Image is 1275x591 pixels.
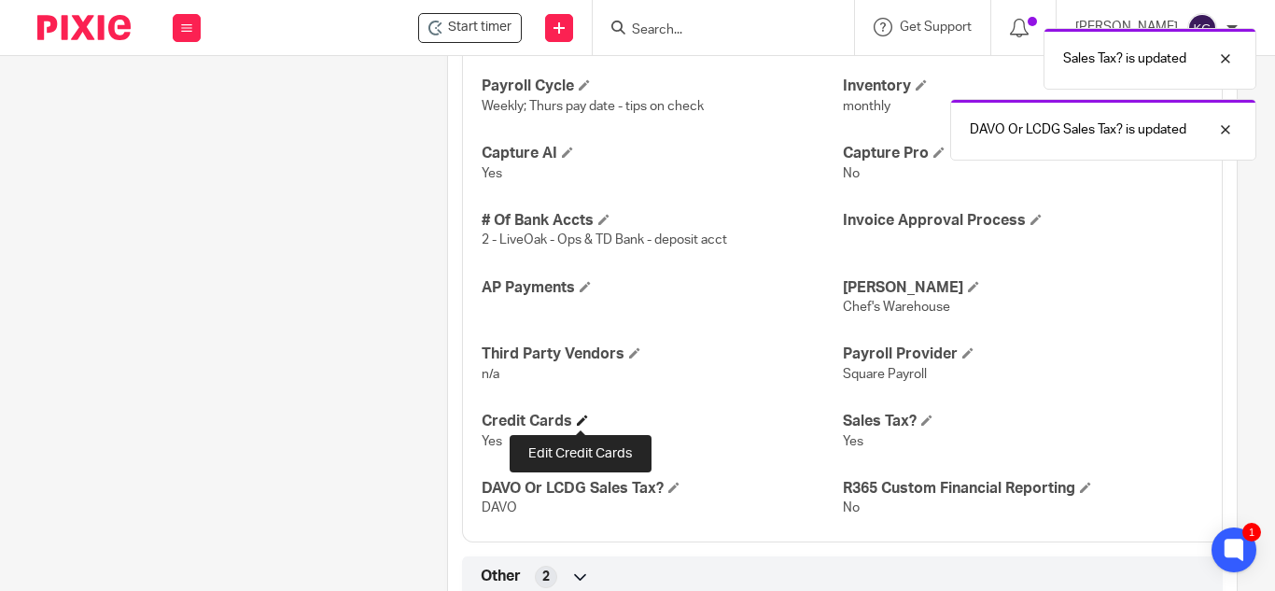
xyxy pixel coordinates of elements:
[482,501,517,514] span: DAVO
[630,22,798,39] input: Search
[843,412,1203,431] h4: Sales Tax?
[482,412,842,431] h4: Credit Cards
[843,345,1203,364] h4: Payroll Provider
[843,501,860,514] span: No
[448,18,511,37] span: Start timer
[542,568,550,586] span: 2
[1063,49,1186,68] p: Sales Tax? is updated
[482,479,842,499] h4: DAVO Or LCDG Sales Tax?
[482,211,842,231] h4: # Of Bank Accts
[843,301,950,314] span: Chef's Warehouse
[482,77,842,96] h4: Payroll Cycle
[843,435,863,448] span: Yes
[482,345,842,364] h4: Third Party Vendors
[482,368,499,381] span: n/a
[37,15,131,40] img: Pixie
[843,211,1203,231] h4: Invoice Approval Process
[1187,13,1217,43] img: svg%3E
[1242,523,1261,542] div: 1
[843,167,860,180] span: No
[970,120,1186,139] p: DAVO Or LCDG Sales Tax? is updated
[418,13,522,43] div: Sook Pastry - Lanark LLC
[482,100,704,113] span: Weekly; Thurs pay date - tips on check
[843,368,927,381] span: Square Payroll
[482,278,842,298] h4: AP Payments
[843,278,1203,298] h4: [PERSON_NAME]
[482,167,502,180] span: Yes
[482,233,727,246] span: 2 - LiveOak - Ops & TD Bank - deposit acct
[482,435,502,448] span: Yes
[843,479,1203,499] h4: R365 Custom Financial Reporting
[481,567,521,586] span: Other
[482,144,842,163] h4: Capture AI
